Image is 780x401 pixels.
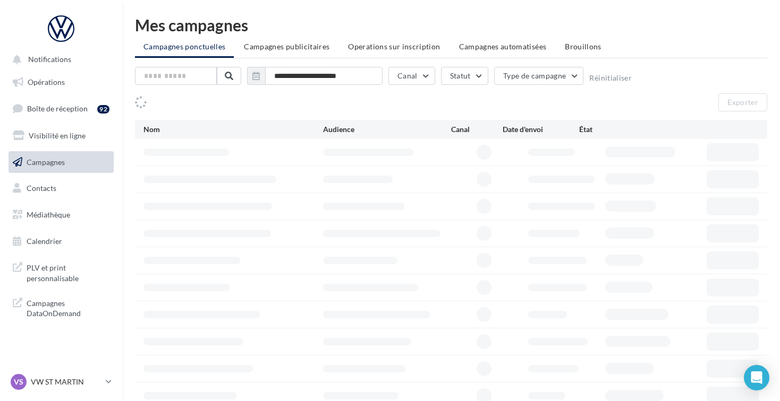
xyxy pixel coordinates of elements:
[28,55,71,64] span: Notifications
[503,124,580,135] div: Date d'envoi
[348,42,440,51] span: Operations sur inscription
[565,42,601,51] span: Brouillons
[14,377,23,387] span: VS
[579,124,656,135] div: État
[494,67,584,85] button: Type de campagne
[9,372,114,392] a: VS VW ST MARTIN
[441,67,488,85] button: Statut
[6,230,116,252] a: Calendrier
[6,97,116,120] a: Boîte de réception92
[27,104,88,113] span: Boîte de réception
[6,177,116,199] a: Contacts
[27,157,65,166] span: Campagnes
[323,124,451,135] div: Audience
[6,256,116,287] a: PLV et print personnalisable
[97,105,109,114] div: 92
[27,260,109,283] span: PLV et print personnalisable
[27,296,109,319] span: Campagnes DataOnDemand
[27,210,70,219] span: Médiathèque
[6,151,116,173] a: Campagnes
[744,365,769,390] div: Open Intercom Messenger
[6,204,116,226] a: Médiathèque
[459,42,547,51] span: Campagnes automatisées
[27,184,56,193] span: Contacts
[451,124,503,135] div: Canal
[6,71,116,93] a: Opérations
[135,17,767,33] div: Mes campagnes
[718,93,767,111] button: Exporter
[28,77,65,86] span: Opérations
[143,124,323,135] div: Nom
[6,125,116,147] a: Visibilité en ligne
[388,67,435,85] button: Canal
[31,377,101,387] p: VW ST MARTIN
[589,74,632,82] button: Réinitialiser
[27,237,62,246] span: Calendrier
[29,131,86,140] span: Visibilité en ligne
[6,292,116,323] a: Campagnes DataOnDemand
[244,42,329,51] span: Campagnes publicitaires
